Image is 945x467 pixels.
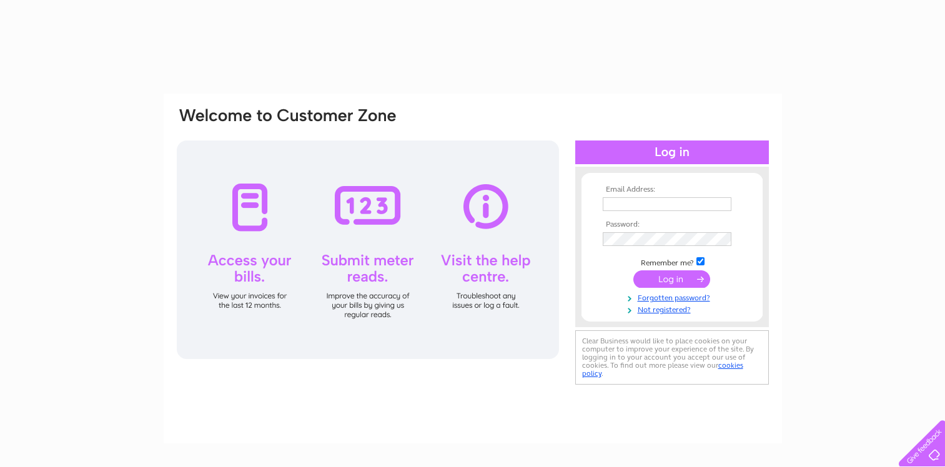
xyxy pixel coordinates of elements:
[575,330,769,385] div: Clear Business would like to place cookies on your computer to improve your experience of the sit...
[603,303,745,315] a: Not registered?
[603,291,745,303] a: Forgotten password?
[582,361,743,378] a: cookies policy
[633,270,710,288] input: Submit
[600,185,745,194] th: Email Address:
[600,255,745,268] td: Remember me?
[600,220,745,229] th: Password:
